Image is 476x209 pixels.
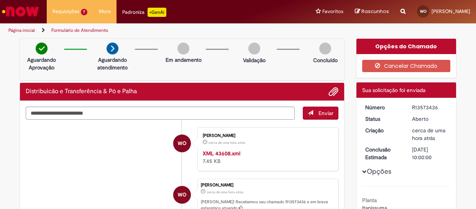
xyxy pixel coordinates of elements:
img: arrow-next.png [107,43,118,54]
div: 28/09/2025 02:57:53 [412,127,448,142]
textarea: Digite sua mensagem aqui... [26,107,295,120]
div: Walter Oliveira [173,135,191,152]
h2: Distribuicão e Transferência & Pó e Palha Histórico de tíquete [26,88,137,95]
img: img-circle-grey.png [177,43,189,54]
button: Cancelar Chamado [362,60,451,72]
img: img-circle-grey.png [319,43,331,54]
img: check-circle-green.png [36,43,48,54]
div: [PERSON_NAME] [201,183,334,188]
span: WO [420,9,427,14]
time: 28/09/2025 02:57:53 [412,127,445,142]
div: [DATE] 10:00:00 [412,146,448,161]
time: 28/09/2025 02:55:17 [208,140,245,145]
div: [PERSON_NAME] [203,133,330,138]
span: Enviar [318,110,333,117]
p: Aguardando Aprovação [23,56,60,71]
span: Requisições [53,8,79,15]
a: Página inicial [8,27,35,33]
p: +GenAi [148,8,166,17]
dt: Criação [359,127,407,134]
img: ServiceNow [1,4,40,19]
span: cerca de uma hora atrás [412,127,445,142]
span: Sua solicitação foi enviada [362,87,425,94]
dt: Número [359,104,407,111]
span: cerca de uma hora atrás [208,140,245,145]
ul: Trilhas de página [6,23,312,38]
dt: Conclusão Estimada [359,146,407,161]
div: Aberto [412,115,448,123]
span: Favoritos [322,8,343,15]
span: WO [178,186,186,204]
span: 7 [81,9,87,15]
div: Opções do Chamado [356,39,456,54]
span: [PERSON_NAME] [432,8,470,15]
button: Adicionar anexos [328,87,338,97]
a: Formulário de Atendimento [51,27,108,33]
time: 28/09/2025 02:57:53 [207,190,243,194]
span: More [99,8,111,15]
p: Em andamento [166,56,202,64]
dt: Status [359,115,407,123]
p: Aguardando atendimento [94,56,131,71]
p: Validação [243,56,266,64]
div: 7.45 KB [203,150,330,165]
div: Padroniza [122,8,166,17]
img: img-circle-grey.png [248,43,260,54]
span: WO [178,134,186,153]
p: Concluído [313,56,338,64]
button: Enviar [303,107,338,120]
div: Walter Oliveira [173,186,191,204]
div: R13573436 [412,104,448,111]
span: Rascunhos [361,8,389,15]
span: cerca de uma hora atrás [207,190,243,194]
a: Rascunhos [355,8,389,15]
a: XML 43608.xml [203,150,240,157]
b: Planta [362,197,377,204]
